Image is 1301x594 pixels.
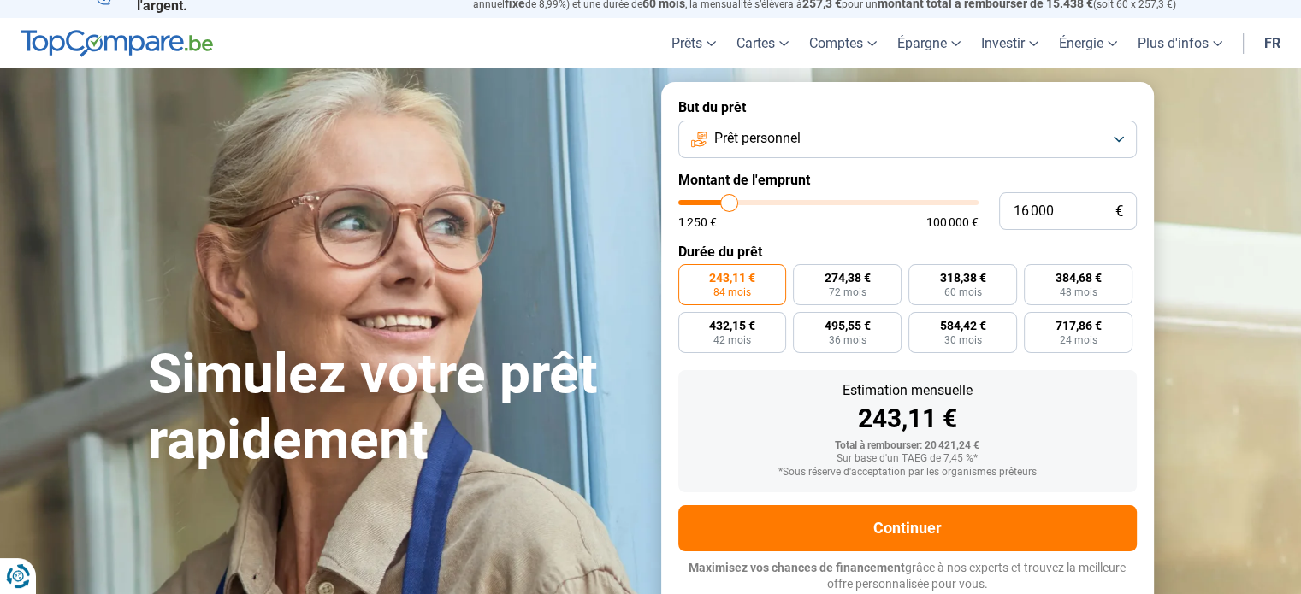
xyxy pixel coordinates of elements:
[678,99,1137,115] label: But du prêt
[689,561,905,574] span: Maximisez vos chances de financement
[1127,18,1233,68] a: Plus d'infos
[692,453,1123,465] div: Sur base d'un TAEG de 7,45 %*
[1115,204,1123,219] span: €
[678,172,1137,188] label: Montant de l'emprunt
[692,440,1123,452] div: Total à rembourser: 20 421,24 €
[1060,287,1097,297] span: 48 mois
[692,384,1123,397] div: Estimation mensuelle
[678,121,1137,158] button: Prêt personnel
[825,272,871,284] span: 274,38 €
[829,287,866,297] span: 72 mois
[661,18,726,68] a: Prêts
[709,272,755,284] span: 243,11 €
[678,560,1137,593] p: grâce à nos experts et trouvez la meilleure offre personnalisée pour vous.
[713,335,751,345] span: 42 mois
[148,342,641,473] h1: Simulez votre prêt rapidement
[726,18,799,68] a: Cartes
[714,129,801,148] span: Prêt personnel
[678,505,1137,551] button: Continuer
[944,335,982,345] span: 30 mois
[709,320,755,332] span: 432,15 €
[971,18,1049,68] a: Investir
[887,18,971,68] a: Épargne
[825,320,871,332] span: 495,55 €
[1060,335,1097,345] span: 24 mois
[940,320,986,332] span: 584,42 €
[1056,320,1102,332] span: 717,86 €
[713,287,751,297] span: 84 mois
[926,216,979,228] span: 100 000 €
[829,335,866,345] span: 36 mois
[678,244,1137,260] label: Durée du prêt
[692,406,1123,432] div: 243,11 €
[692,467,1123,479] div: *Sous réserve d'acceptation par les organismes prêteurs
[21,30,213,57] img: TopCompare
[940,272,986,284] span: 318,38 €
[799,18,887,68] a: Comptes
[678,216,717,228] span: 1 250 €
[1056,272,1102,284] span: 384,68 €
[1254,18,1291,68] a: fr
[1049,18,1127,68] a: Énergie
[944,287,982,297] span: 60 mois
